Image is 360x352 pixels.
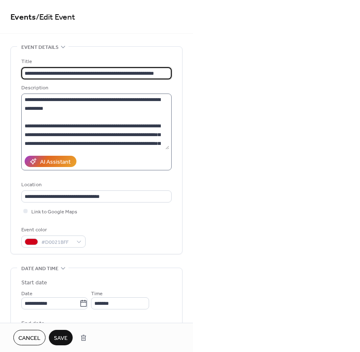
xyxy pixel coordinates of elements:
span: Time [91,289,103,298]
div: Event color [21,225,84,234]
div: Description [21,84,170,92]
span: Date [21,289,33,298]
button: Save [49,330,73,345]
span: Date and time [21,264,58,273]
div: Start date [21,279,47,287]
button: Cancel [13,330,46,345]
span: #D0021BFF [41,238,72,247]
span: / Edit Event [36,9,75,25]
span: Save [54,334,68,343]
button: AI Assistant [25,156,76,167]
div: End date [21,319,45,328]
a: Events [10,9,36,25]
div: Title [21,57,170,66]
div: Location [21,180,170,189]
span: Link to Google Maps [31,208,77,216]
span: Event details [21,43,58,52]
span: Cancel [18,334,41,343]
div: AI Assistant [40,158,71,167]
